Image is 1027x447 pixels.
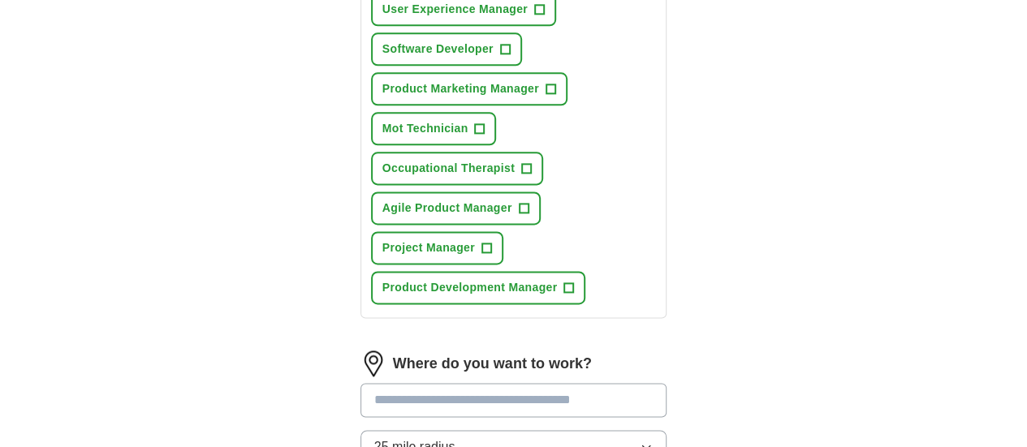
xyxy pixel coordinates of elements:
span: Mot Technician [382,120,468,137]
span: Product Marketing Manager [382,80,539,97]
button: Product Marketing Manager [371,72,567,105]
button: Mot Technician [371,112,497,145]
button: Agile Product Manager [371,191,541,225]
button: Occupational Therapist [371,152,543,185]
span: Agile Product Manager [382,200,512,217]
span: Occupational Therapist [382,160,515,177]
span: Project Manager [382,239,475,256]
span: Software Developer [382,41,494,58]
button: Project Manager [371,231,503,264]
span: Product Development Manager [382,279,558,296]
button: Software Developer [371,32,522,66]
button: Product Development Manager [371,271,586,304]
span: User Experience Manager [382,1,528,18]
label: Where do you want to work? [393,353,592,375]
img: location.png [360,350,386,376]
